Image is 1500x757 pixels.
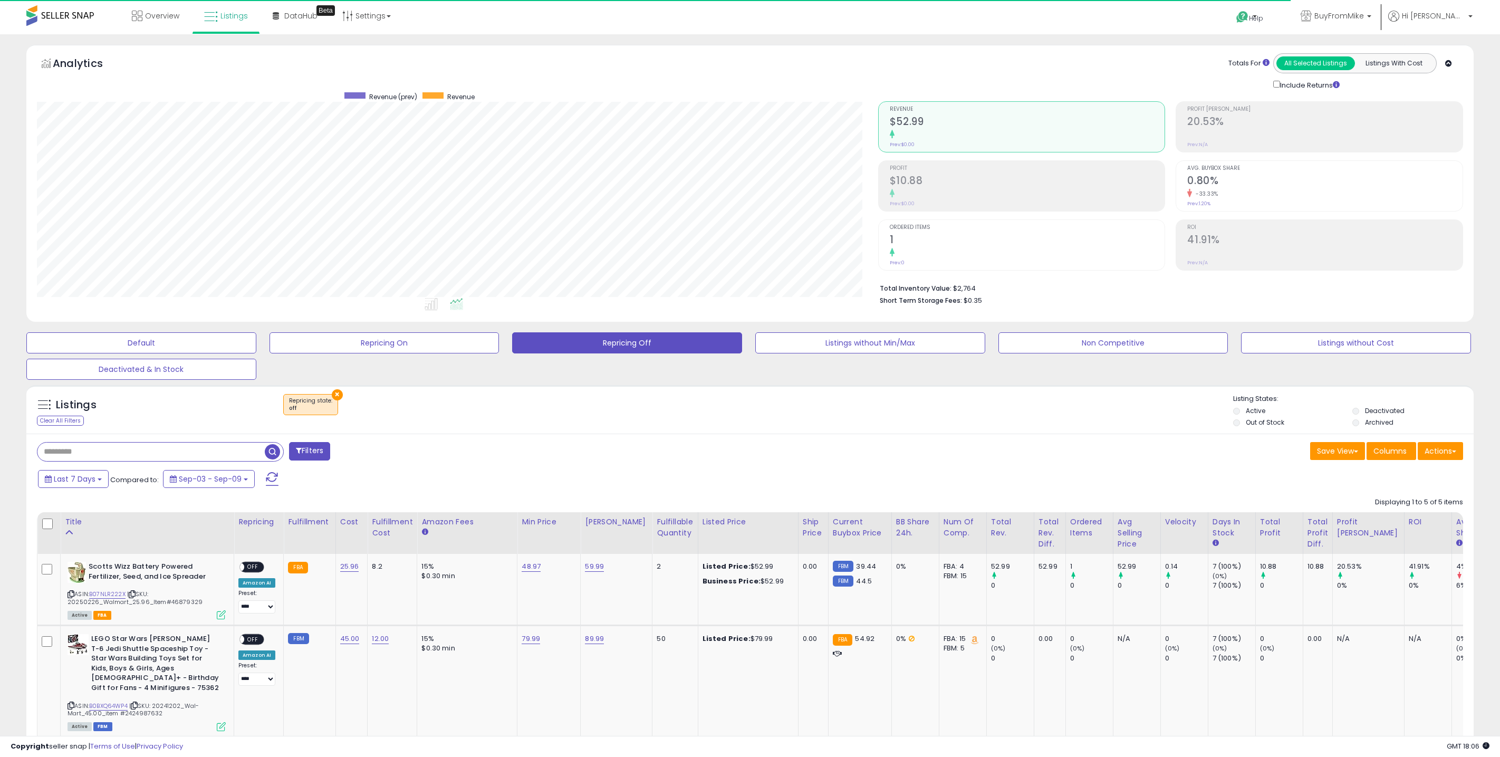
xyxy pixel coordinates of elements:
div: N/A [1118,634,1152,644]
div: Preset: [238,662,275,686]
a: 48.97 [522,561,541,572]
div: 0 [1165,654,1208,663]
button: Deactivated & In Stock [26,359,256,380]
span: ROI [1187,225,1463,231]
div: FBM: 15 [944,571,978,581]
span: FBA [93,611,111,620]
div: Listed Price [703,516,794,528]
li: $2,764 [880,281,1455,294]
div: ASIN: [68,634,226,730]
h2: $52.99 [890,116,1165,130]
a: 12.00 [372,634,389,644]
button: Listings With Cost [1354,56,1433,70]
span: DataHub [284,11,318,21]
div: $79.99 [703,634,790,644]
span: Help [1249,14,1263,23]
h2: 1 [890,234,1165,248]
small: Amazon Fees. [421,528,428,537]
p: Listing States: [1233,394,1474,404]
span: Repricing state : [289,397,332,413]
div: Fulfillable Quantity [657,516,693,539]
span: BuyFromMike [1314,11,1364,21]
div: Ship Price [803,516,824,539]
div: $0.30 min [421,571,509,581]
div: 2 [657,562,689,571]
div: 0% [1337,581,1404,590]
button: Listings without Min/Max [755,332,985,353]
small: Days In Stock. [1213,539,1219,548]
small: (0%) [991,644,1006,653]
a: Privacy Policy [137,741,183,751]
span: Overview [145,11,179,21]
span: Ordered Items [890,225,1165,231]
div: 0 [1260,654,1303,663]
h5: Listings [56,398,97,413]
div: Min Price [522,516,576,528]
small: Avg BB Share. [1456,539,1463,548]
div: 0 [991,581,1034,590]
label: Deactivated [1365,406,1405,415]
div: 7 (100%) [1213,654,1255,663]
small: Prev: $0.00 [890,200,915,207]
button: Non Competitive [998,332,1228,353]
a: Hi [PERSON_NAME] [1388,11,1473,34]
div: 1 [1070,562,1113,571]
div: 0% [1409,581,1451,590]
div: seller snap | | [11,742,183,752]
span: Columns [1373,446,1407,456]
b: Short Term Storage Fees: [880,296,962,305]
button: Filters [289,442,330,461]
div: Profit [PERSON_NAME] [1337,516,1400,539]
span: Avg. Buybox Share [1187,166,1463,171]
div: 0% [1456,654,1499,663]
span: Listings [220,11,248,21]
div: 52.99 [1039,562,1057,571]
span: 2025-09-17 18:06 GMT [1447,741,1489,751]
div: 0 [1260,581,1303,590]
div: Displaying 1 to 5 of 5 items [1375,497,1463,507]
b: Total Inventory Value: [880,284,951,293]
span: | SKU: 20241202_Wal-Mart_45.00_item #2424987632 [68,702,199,717]
div: 8.2 [372,562,409,571]
a: B07NLR222X [89,590,126,599]
h2: 0.80% [1187,175,1463,189]
b: Scotts Wizz Battery Powered Fertilizer, Seed, and Ice Spreader [89,562,217,584]
div: Total Rev. [991,516,1030,539]
div: 52.99 [1118,562,1160,571]
div: Include Returns [1265,79,1352,91]
span: 39.44 [856,561,876,571]
div: Total Profit Diff. [1307,516,1328,550]
span: Last 7 Days [54,474,95,484]
button: All Selected Listings [1276,56,1355,70]
div: Preset: [238,590,275,614]
small: (0%) [1213,572,1227,580]
div: FBA: 4 [944,562,978,571]
div: Cost [340,516,363,528]
div: 15% [421,634,509,644]
small: (0%) [1456,644,1471,653]
div: FBA: 15 [944,634,978,644]
button: Save View [1310,442,1365,460]
small: FBM [833,561,853,572]
a: 25.96 [340,561,359,572]
div: 6% [1456,581,1499,590]
div: Current Buybox Price [833,516,887,539]
div: Total Rev. Diff. [1039,516,1061,550]
small: (0%) [1070,644,1085,653]
div: Totals For [1228,59,1270,69]
span: Revenue [447,92,475,101]
b: Listed Price: [703,634,751,644]
div: 0 [1070,634,1113,644]
div: Clear All Filters [37,416,84,426]
div: Days In Stock [1213,516,1251,539]
span: $0.35 [964,295,982,305]
span: OFF [244,635,261,644]
div: 0.00 [1039,634,1057,644]
div: Title [65,516,229,528]
div: BB Share 24h. [896,516,935,539]
b: LEGO Star Wars [PERSON_NAME] T-6 Jedi Shuttle Spaceship Toy - Star Wars Building Toys Set for Kid... [91,634,219,695]
button: × [332,389,343,400]
div: [PERSON_NAME] [585,516,648,528]
span: Compared to: [110,475,159,485]
small: FBM [288,633,309,644]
